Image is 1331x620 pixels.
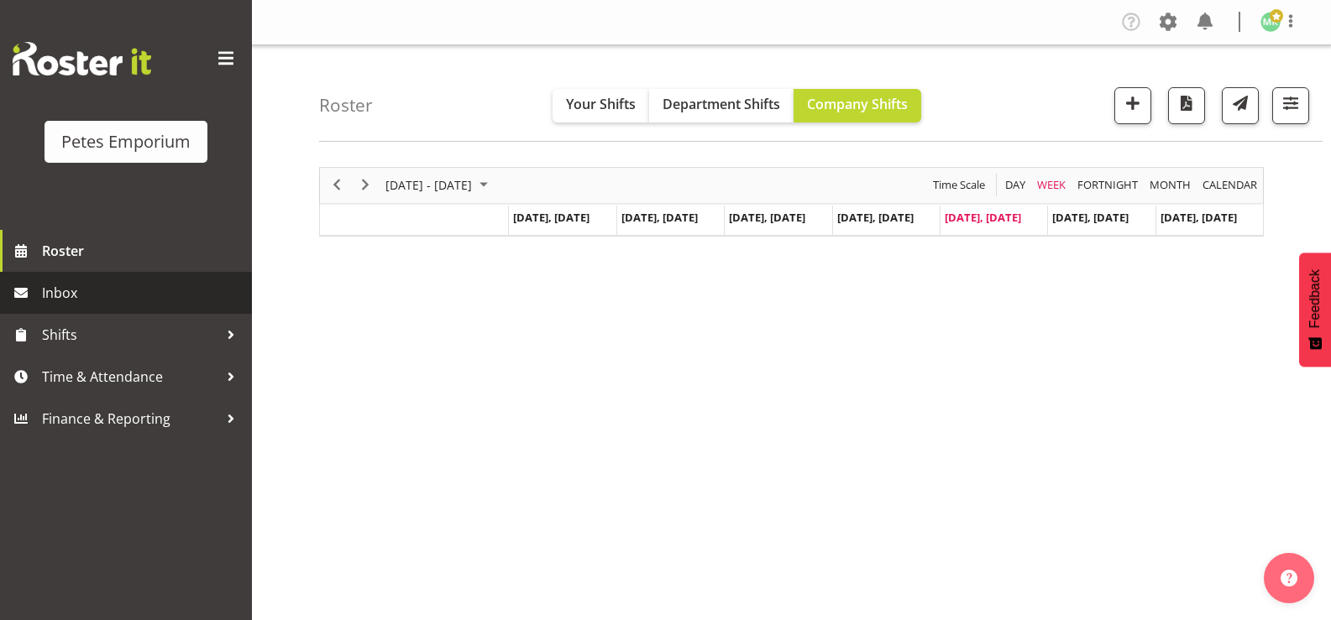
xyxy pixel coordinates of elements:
div: next period [351,168,380,203]
div: Petes Emporium [61,129,191,154]
button: Timeline Week [1035,175,1069,195]
span: calendar [1201,175,1259,195]
span: Finance & Reporting [42,406,218,431]
span: Month [1148,175,1192,195]
button: Company Shifts [794,89,921,122]
span: Shifts [42,322,218,347]
span: Time Scale [931,175,987,195]
div: previous period [322,168,351,203]
span: Inbox [42,280,244,305]
span: [DATE], [DATE] [729,210,805,225]
img: help-xxl-2.png [1281,570,1297,586]
button: Department Shifts [649,89,794,122]
button: Previous [326,175,348,195]
button: Time Scale [930,175,988,195]
span: [DATE], [DATE] [1161,210,1237,225]
span: [DATE], [DATE] [1052,210,1129,225]
span: [DATE], [DATE] [621,210,698,225]
button: Fortnight [1075,175,1141,195]
span: Department Shifts [663,95,780,113]
button: Send a list of all shifts for the selected filtered period to all rostered employees. [1222,87,1259,124]
button: Timeline Day [1003,175,1029,195]
span: [DATE], [DATE] [837,210,914,225]
button: October 2025 [383,175,495,195]
span: Day [1003,175,1027,195]
button: Month [1200,175,1260,195]
span: [DATE] - [DATE] [384,175,474,195]
img: melanie-richardson713.jpg [1260,12,1281,32]
h4: Roster [319,96,373,115]
span: Company Shifts [807,95,908,113]
span: Week [1035,175,1067,195]
div: Sep 29 - Oct 05, 2025 [380,168,498,203]
button: Your Shifts [553,89,649,122]
div: Timeline Week of October 3, 2025 [319,167,1264,237]
button: Download a PDF of the roster according to the set date range. [1168,87,1205,124]
button: Next [354,175,377,195]
span: Fortnight [1076,175,1140,195]
span: Feedback [1307,269,1323,328]
button: Filter Shifts [1272,87,1309,124]
button: Feedback - Show survey [1299,253,1331,367]
span: Time & Attendance [42,364,218,389]
span: Roster [42,238,244,263]
span: Your Shifts [566,95,636,113]
span: [DATE], [DATE] [513,210,590,225]
button: Add a new shift [1114,87,1151,124]
img: Rosterit website logo [13,42,151,76]
span: [DATE], [DATE] [945,210,1021,225]
button: Timeline Month [1147,175,1194,195]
